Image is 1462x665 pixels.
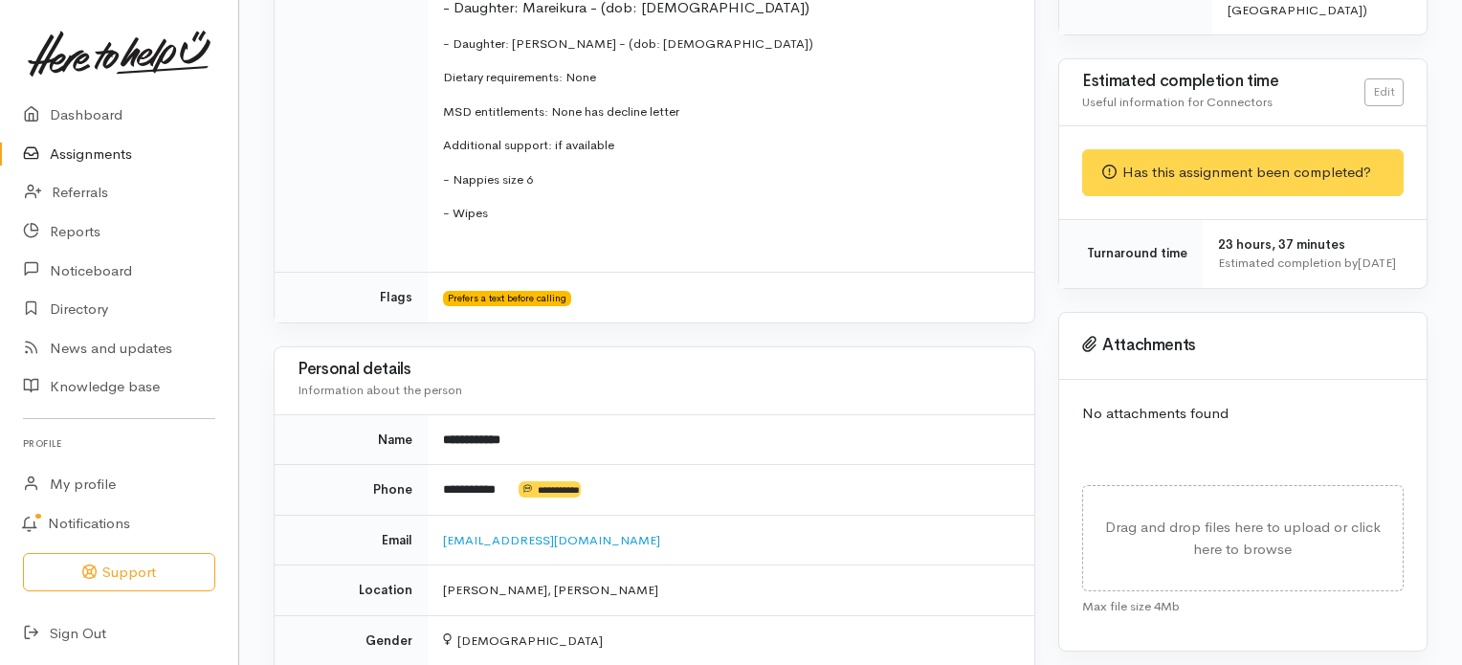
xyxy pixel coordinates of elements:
[443,34,1011,54] p: - Daughter: [PERSON_NAME] - (dob: [DEMOGRAPHIC_DATA])
[275,515,428,565] td: Email
[275,565,428,616] td: Location
[298,382,462,398] span: Information about the person
[443,291,571,306] span: Prefers a text before calling
[275,414,428,465] td: Name
[1218,254,1404,273] div: Estimated completion by
[443,68,1011,87] p: Dietary requirements: None
[443,204,1011,223] p: - Wipes
[1358,255,1396,271] time: [DATE]
[23,553,215,592] button: Support
[1082,336,1404,355] h3: Attachments
[443,632,604,649] span: [DEMOGRAPHIC_DATA]
[298,361,1011,379] h3: Personal details
[1082,94,1273,110] span: Useful information for Connectors
[23,431,215,456] h6: Profile
[1082,149,1404,196] div: Has this assignment been completed?
[1218,236,1345,253] span: 23 hours, 37 minutes
[443,170,1011,189] p: - Nappies size 6
[1059,219,1203,288] td: Turnaround time
[443,102,1011,122] p: MSD entitlements: None has decline letter
[1082,591,1404,616] div: Max file size 4Mb
[275,273,428,322] td: Flags
[443,136,1011,155] p: Additional support: if available
[428,565,1034,616] td: [PERSON_NAME], [PERSON_NAME]
[275,465,428,516] td: Phone
[1082,403,1404,425] p: No attachments found
[1082,73,1364,91] h3: Estimated completion time
[1105,518,1381,558] span: Drag and drop files here to upload or click here to browse
[443,532,660,548] a: [EMAIL_ADDRESS][DOMAIN_NAME]
[1364,78,1404,106] a: Edit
